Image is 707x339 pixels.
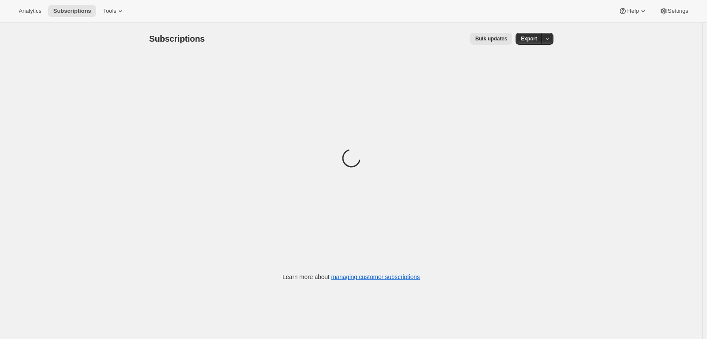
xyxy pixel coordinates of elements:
[654,5,693,17] button: Settings
[521,35,537,42] span: Export
[19,8,41,14] span: Analytics
[613,5,652,17] button: Help
[53,8,91,14] span: Subscriptions
[627,8,639,14] span: Help
[282,273,420,281] p: Learn more about
[149,34,205,43] span: Subscriptions
[475,35,507,42] span: Bulk updates
[331,273,420,280] a: managing customer subscriptions
[516,33,542,45] button: Export
[103,8,116,14] span: Tools
[14,5,46,17] button: Analytics
[98,5,130,17] button: Tools
[470,33,512,45] button: Bulk updates
[668,8,688,14] span: Settings
[48,5,96,17] button: Subscriptions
